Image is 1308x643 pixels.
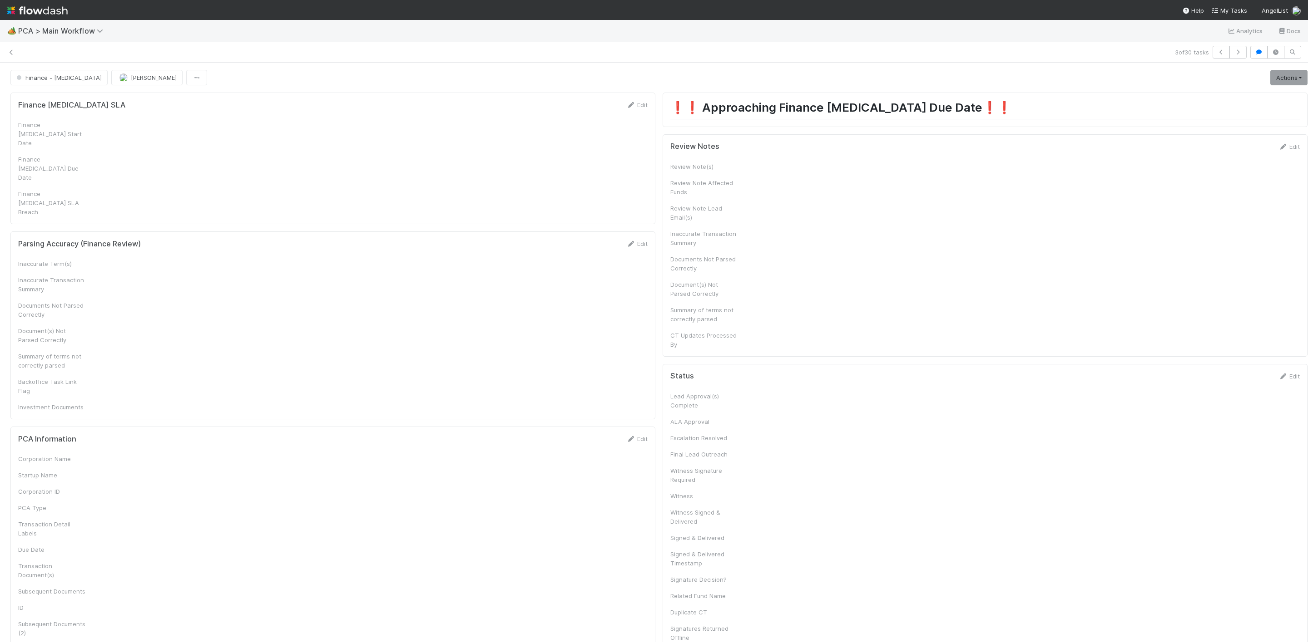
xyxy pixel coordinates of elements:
[670,550,738,568] div: Signed & Delivered Timestamp
[1278,373,1300,380] a: Edit
[670,229,738,247] div: Inaccurate Transaction Summary
[18,155,86,182] div: Finance [MEDICAL_DATA] Due Date
[1211,6,1247,15] a: My Tasks
[18,377,86,395] div: Backoffice Task Link Flag
[670,178,738,196] div: Review Note Affected Funds
[18,454,86,463] div: Corporation Name
[670,575,738,584] div: Signature Decision?
[131,74,177,81] span: [PERSON_NAME]
[670,331,738,349] div: CT Updates Processed By
[670,608,738,617] div: Duplicate CT
[626,435,648,442] a: Edit
[670,417,738,426] div: ALA Approval
[111,70,183,85] button: [PERSON_NAME]
[18,120,86,147] div: Finance [MEDICAL_DATA] Start Date
[18,561,86,579] div: Transaction Document(s)
[1292,6,1301,15] img: avatar_d7f67417-030a-43ce-a3ce-a315a3ccfd08.png
[670,142,719,151] h5: Review Notes
[1262,7,1288,14] span: AngelList
[7,3,68,18] img: logo-inverted-e16ddd16eac7371096b0.svg
[119,73,128,82] img: avatar_d7f67417-030a-43ce-a3ce-a315a3ccfd08.png
[670,624,738,642] div: Signatures Returned Offline
[670,162,738,171] div: Review Note(s)
[18,352,86,370] div: Summary of terms not correctly parsed
[18,275,86,294] div: Inaccurate Transaction Summary
[670,591,738,600] div: Related Fund Name
[18,520,86,538] div: Transaction Detail Labels
[18,503,86,512] div: PCA Type
[670,466,738,484] div: Witness Signature Required
[670,450,738,459] div: Final Lead Outreach
[15,74,102,81] span: Finance - [MEDICAL_DATA]
[670,433,738,442] div: Escalation Resolved
[18,240,141,249] h5: Parsing Accuracy (Finance Review)
[18,587,86,596] div: Subsequent Documents
[18,619,86,638] div: Subsequent Documents (2)
[670,280,738,298] div: Document(s) Not Parsed Correctly
[18,301,86,319] div: Documents Not Parsed Correctly
[18,402,86,412] div: Investment Documents
[670,533,738,542] div: Signed & Delivered
[670,508,738,526] div: Witness Signed & Delivered
[18,326,86,344] div: Document(s) Not Parsed Correctly
[626,101,648,108] a: Edit
[18,435,76,444] h5: PCA Information
[7,27,16,34] span: 🏕️
[670,255,738,273] div: Documents Not Parsed Correctly
[18,545,86,554] div: Due Date
[1227,25,1263,36] a: Analytics
[1278,143,1300,150] a: Edit
[670,305,738,324] div: Summary of terms not correctly parsed
[18,101,125,110] h5: Finance [MEDICAL_DATA] SLA
[670,372,694,381] h5: Status
[670,204,738,222] div: Review Note Lead Email(s)
[1270,70,1308,85] a: Actions
[670,100,1300,119] h1: ❗️❗️ Approaching Finance [MEDICAL_DATA] Due Date❗️❗️
[1211,7,1247,14] span: My Tasks
[1175,48,1209,57] span: 3 of 30 tasks
[670,392,738,410] div: Lead Approval(s) Complete
[18,487,86,496] div: Corporation ID
[670,491,738,501] div: Witness
[18,189,86,216] div: Finance [MEDICAL_DATA] SLA Breach
[10,70,108,85] button: Finance - [MEDICAL_DATA]
[1182,6,1204,15] div: Help
[18,603,86,612] div: ID
[626,240,648,247] a: Edit
[1278,25,1301,36] a: Docs
[18,259,86,268] div: Inaccurate Term(s)
[18,471,86,480] div: Startup Name
[18,26,108,35] span: PCA > Main Workflow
